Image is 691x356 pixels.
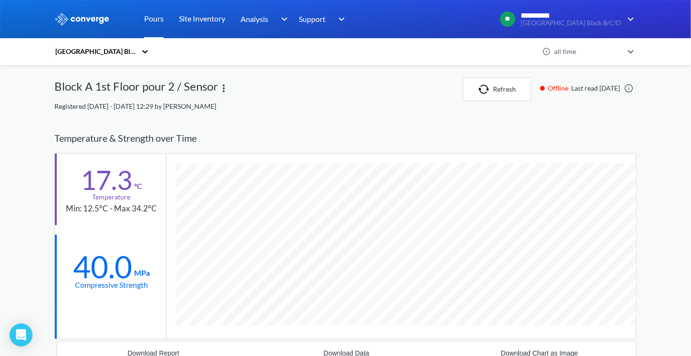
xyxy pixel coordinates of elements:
div: 17.3 [81,168,132,192]
div: Compressive Strength [75,279,148,291]
div: Temperature & Strength over Time [54,123,637,153]
div: 40.0 [73,255,132,279]
div: Min: 12.5°C - Max 34.2°C [66,202,157,215]
div: Block A 1st Floor pour 2 / Sensor [54,77,218,101]
span: Support [299,13,325,25]
span: Analysis [241,13,268,25]
div: [GEOGRAPHIC_DATA] Black B/C/D [54,46,136,57]
img: downArrow.svg [275,13,290,25]
div: all time [552,46,623,57]
div: Last read [DATE] [535,83,637,94]
img: icon-refresh.svg [479,84,493,94]
img: downArrow.svg [332,13,347,25]
img: logo_ewhite.svg [54,13,110,25]
button: Refresh [463,77,532,101]
span: [GEOGRAPHIC_DATA] Black B/C/D [521,20,621,27]
span: Offline [548,83,571,94]
span: Registered [DATE] - [DATE] 12:29 by [PERSON_NAME] [54,102,216,110]
div: Open Intercom Messenger [10,324,32,346]
img: downArrow.svg [621,13,637,25]
img: more.svg [218,83,230,94]
img: icon-clock.svg [543,47,551,56]
div: Temperature [93,192,131,202]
